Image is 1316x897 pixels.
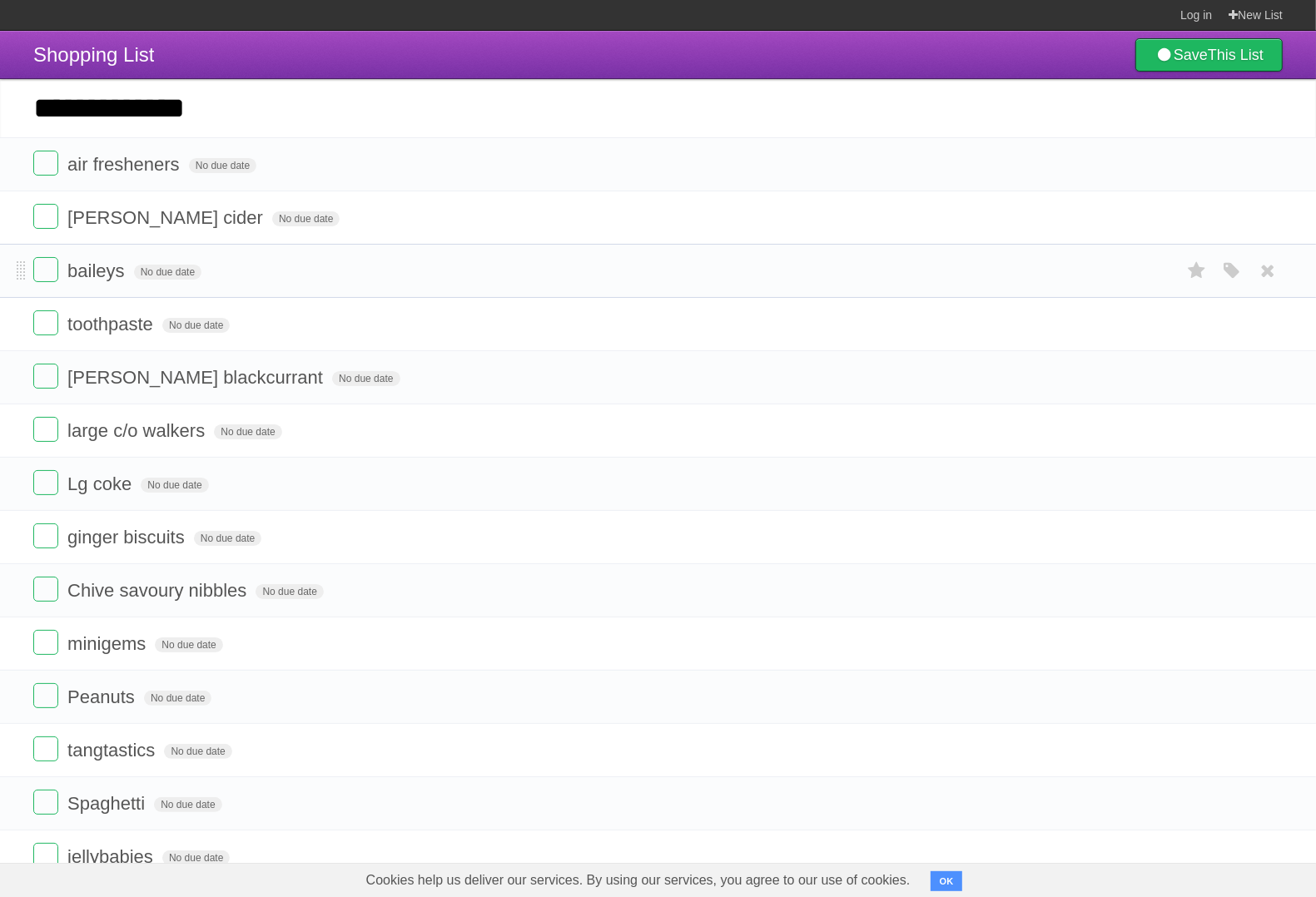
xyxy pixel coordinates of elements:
span: Chive savoury nibbles [67,580,251,601]
span: [PERSON_NAME] blackcurrant [67,367,327,388]
span: No due date [141,478,208,493]
span: baileys [67,260,128,281]
span: No due date [256,584,323,599]
label: Done [33,151,58,176]
label: Done [33,310,58,335]
span: No due date [194,531,261,546]
span: No due date [162,850,230,865]
span: No due date [162,318,230,333]
label: Done [33,736,58,761]
span: No due date [332,371,400,386]
label: Done [33,683,58,708]
label: Done [33,790,58,815]
span: No due date [155,637,222,652]
span: air fresheners [67,154,184,175]
label: Star task [1181,257,1213,285]
label: Done [33,630,58,655]
a: SaveThis List [1135,38,1283,72]
span: No due date [214,424,281,439]
button: OK [931,871,963,891]
span: Shopping List [33,43,154,66]
label: Done [33,523,58,548]
label: Done [33,577,58,602]
span: No due date [134,265,201,280]
span: jellybabies [67,846,157,867]
span: ginger biscuits [67,527,189,548]
label: Done [33,417,58,442]
span: [PERSON_NAME] cider [67,207,267,228]
label: Done [33,204,58,229]
span: Lg coke [67,473,136,494]
span: No due date [189,158,256,173]
span: Peanuts [67,686,139,707]
span: toothpaste [67,314,157,335]
b: This List [1208,47,1264,63]
span: minigems [67,633,150,654]
span: large c/o walkers [67,420,209,441]
label: Done [33,843,58,868]
span: No due date [164,744,231,759]
label: Done [33,364,58,389]
span: No due date [154,797,221,812]
span: Cookies help us deliver our services. By using our services, you agree to our use of cookies. [350,864,927,897]
span: No due date [144,691,211,706]
label: Done [33,470,58,495]
span: Spaghetti [67,793,149,814]
span: No due date [272,211,340,226]
label: Done [33,257,58,282]
span: tangtastics [67,740,159,761]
